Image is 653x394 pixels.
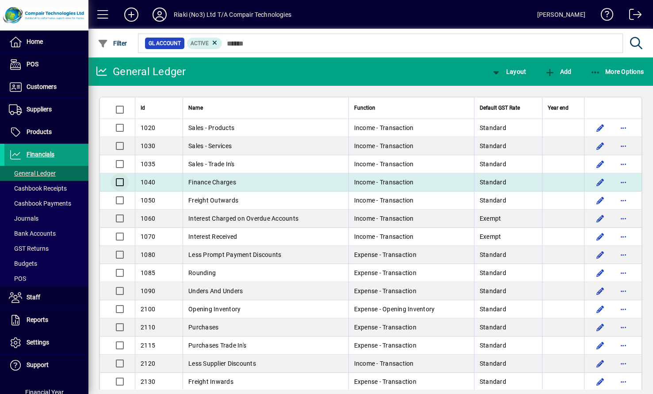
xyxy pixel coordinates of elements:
[188,161,235,168] span: Sales - Trade In's
[616,157,630,171] button: More options
[27,316,48,323] span: Reports
[4,121,88,143] a: Products
[354,161,414,168] span: Income - Transaction
[616,193,630,207] button: More options
[188,179,236,186] span: Finance Charges
[354,287,416,295] span: Expense - Transaction
[491,68,526,75] span: Layout
[141,161,155,168] span: 1035
[4,256,88,271] a: Budgets
[98,40,127,47] span: Filter
[480,103,520,113] span: Default GST Rate
[4,354,88,376] a: Support
[95,35,130,51] button: Filter
[27,339,49,346] span: Settings
[141,342,155,349] span: 2115
[9,260,37,267] span: Budgets
[354,342,416,349] span: Expense - Transaction
[354,142,414,149] span: Income - Transaction
[4,226,88,241] a: Bank Accounts
[141,269,155,276] span: 1085
[480,142,506,149] span: Standard
[616,211,630,226] button: More options
[616,302,630,316] button: More options
[593,302,607,316] button: Edit
[4,31,88,53] a: Home
[9,215,38,222] span: Journals
[480,324,506,331] span: Standard
[545,68,571,75] span: Add
[354,197,414,204] span: Income - Transaction
[9,275,26,282] span: POS
[489,64,528,80] button: Layout
[354,251,416,258] span: Expense - Transaction
[616,375,630,389] button: More options
[141,142,155,149] span: 1030
[9,200,71,207] span: Cashbook Payments
[593,230,607,244] button: Edit
[593,320,607,334] button: Edit
[188,324,218,331] span: Purchases
[593,211,607,226] button: Edit
[480,215,501,222] span: Exempt
[616,139,630,153] button: More options
[4,196,88,211] a: Cashbook Payments
[9,185,67,192] span: Cashbook Receipts
[548,103,569,113] span: Year end
[480,378,506,385] span: Standard
[4,287,88,309] a: Staff
[354,378,416,385] span: Expense - Transaction
[188,306,241,313] span: Opening Inventory
[149,39,181,48] span: GL Account
[354,269,416,276] span: Expense - Transaction
[354,233,414,240] span: Income - Transaction
[27,106,52,113] span: Suppliers
[141,124,155,131] span: 1020
[188,215,298,222] span: Interest Charged on Overdue Accounts
[354,306,435,313] span: Expense - Opening Inventory
[27,38,43,45] span: Home
[480,360,506,367] span: Standard
[4,271,88,286] a: POS
[354,360,414,367] span: Income - Transaction
[141,306,155,313] span: 2100
[593,266,607,280] button: Edit
[590,68,644,75] span: More Options
[188,124,234,131] span: Sales - Products
[622,2,642,31] a: Logout
[616,230,630,244] button: More options
[542,64,573,80] button: Add
[480,251,506,258] span: Standard
[188,269,216,276] span: Rounding
[354,179,414,186] span: Income - Transaction
[27,83,57,90] span: Customers
[4,309,88,331] a: Reports
[141,324,155,331] span: 2110
[4,76,88,98] a: Customers
[141,179,155,186] span: 1040
[4,241,88,256] a: GST Returns
[141,233,155,240] span: 1070
[188,251,281,258] span: Less Prompt Payment Discounts
[616,175,630,189] button: More options
[188,342,246,349] span: Purchases Trade In's
[616,356,630,371] button: More options
[4,54,88,76] a: POS
[616,266,630,280] button: More options
[354,324,416,331] span: Expense - Transaction
[191,40,209,46] span: Active
[188,360,256,367] span: Less Supplier Discounts
[616,338,630,352] button: More options
[4,166,88,181] a: General Ledger
[9,230,56,237] span: Bank Accounts
[480,342,506,349] span: Standard
[145,7,174,23] button: Profile
[616,248,630,262] button: More options
[480,161,506,168] span: Standard
[141,103,145,113] span: Id
[141,378,155,385] span: 2130
[593,248,607,262] button: Edit
[27,294,40,301] span: Staff
[354,124,414,131] span: Income - Transaction
[616,320,630,334] button: More options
